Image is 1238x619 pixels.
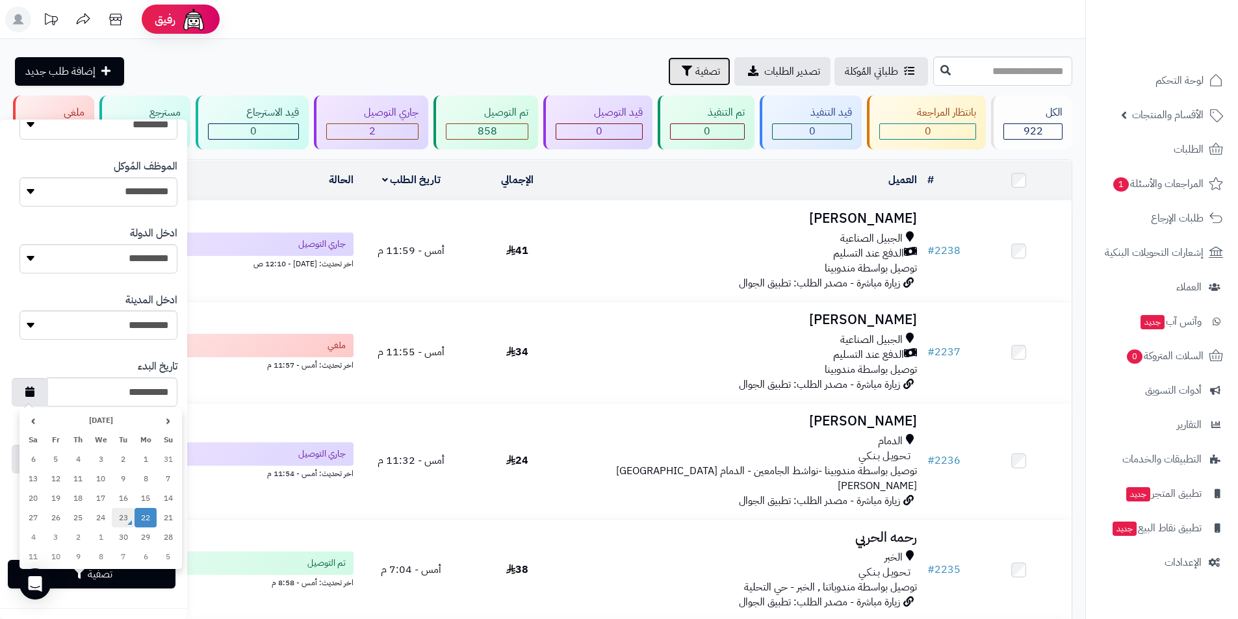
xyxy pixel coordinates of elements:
span: العملاء [1176,278,1202,296]
a: طلباتي المُوكلة [834,57,928,86]
span: 0 [1127,349,1142,364]
span: تطبيق نقاط البيع [1111,519,1202,537]
span: الطلبات [1174,140,1204,158]
td: 3 [45,527,68,547]
span: التقارير [1177,416,1202,434]
span: أمس - 11:55 م [378,344,445,360]
span: 1 [1113,177,1129,192]
a: المراجعات والأسئلة1 [1094,168,1230,199]
div: قيد التنفيذ [772,105,852,120]
td: 8 [135,469,157,488]
h3: [PERSON_NAME] [575,211,917,226]
span: 0 [250,123,257,139]
div: 0 [880,124,976,139]
td: 9 [67,547,90,566]
span: تصدير الطلبات [764,64,820,79]
span: 2 [369,123,376,139]
td: 11 [67,469,90,488]
img: ai-face.png [181,6,207,32]
a: العملاء [1094,272,1230,303]
a: بانتظار المراجعة 0 [864,95,989,149]
span: جديد [1141,315,1165,329]
span: 858 [478,123,497,139]
td: 11 [22,547,45,566]
div: الكل [1003,105,1063,120]
button: تصفية [668,57,730,86]
a: التقارير [1094,409,1230,440]
th: › [22,411,45,430]
div: تم التنفيذ [670,105,745,120]
h3: رحمه الحربي [575,530,917,545]
a: تطبيق المتجرجديد [1094,478,1230,509]
a: الحالة [329,172,354,188]
a: التطبيقات والخدمات [1094,444,1230,475]
h3: [PERSON_NAME] [575,312,917,327]
td: 5 [45,449,68,469]
span: توصيل بواسطة مندوباتنا , الخبر - حي التحلية [744,579,917,595]
span: الخبر [884,550,903,565]
span: الدمام [878,434,903,449]
a: تم التوصيل 858 [431,95,541,149]
span: أدوات التسويق [1145,381,1202,399]
span: تطبيق المتجر [1125,485,1202,503]
a: طلبات الإرجاع [1094,203,1230,234]
td: 13 [22,469,45,488]
a: العميل [888,172,917,188]
th: We [90,430,112,449]
label: الموظف المُوكل [114,159,177,174]
div: 0 [773,124,851,139]
span: تصفية [695,64,720,79]
div: 0 [671,124,745,139]
div: بانتظار المراجعة [879,105,977,120]
td: 6 [135,547,157,566]
span: إشعارات التحويلات البنكية [1105,244,1204,262]
a: الإجمالي [501,172,534,188]
td: 31 [157,449,179,469]
th: [DATE] [45,411,157,430]
span: المراجعات والأسئلة [1112,175,1204,193]
td: 9 [112,469,135,488]
td: 5 [157,547,179,566]
div: قيد التوصيل [556,105,643,120]
a: وآتس آبجديد [1094,306,1230,337]
td: 2 [67,527,90,547]
a: لوحة التحكم [1094,65,1230,96]
td: 24 [90,508,112,527]
a: تم التنفيذ 0 [655,95,758,149]
td: 4 [67,449,90,469]
span: توصيل بواسطة مندوبينا [825,260,917,276]
span: ملغي [328,339,346,352]
a: #2235 [927,562,961,577]
td: 8 [90,547,112,566]
span: الجبيل الصناعية [840,333,903,347]
span: طلباتي المُوكلة [845,64,898,79]
td: 20 [22,488,45,508]
a: أدوات التسويق [1094,375,1230,406]
span: تم التوصيل [307,557,346,570]
div: 858 [446,124,528,139]
span: الدفع عند التسليم [833,246,904,261]
span: الجبيل الصناعية [840,231,903,246]
div: 2 [327,124,419,139]
div: مسترجع [112,105,181,120]
td: 22 [135,508,157,527]
span: # [927,453,935,468]
a: #2237 [927,344,961,360]
a: تاريخ الطلب [382,172,441,188]
span: جديد [1126,487,1150,501]
a: الكل922 [988,95,1075,149]
a: قيد التنفيذ 0 [757,95,864,149]
a: الإعدادات [1094,547,1230,578]
td: 1 [90,527,112,547]
span: جاري التوصيل [298,238,346,251]
label: ادخل المدينة [125,293,177,308]
span: توصيل بواسطة مندوبينا [825,362,917,377]
a: ملغي 62 [10,95,97,149]
label: تاريخ البدء [138,359,177,374]
a: تصدير الطلبات [734,57,831,86]
span: # [927,562,935,577]
a: إضافة طلب جديد [15,57,124,86]
td: 12 [45,469,68,488]
td: 23 [112,508,135,527]
span: زيارة مباشرة - مصدر الطلب: تطبيق الجوال [739,275,900,291]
